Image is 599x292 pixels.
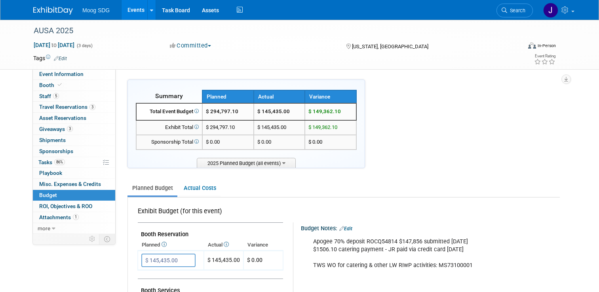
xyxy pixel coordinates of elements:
[99,234,116,244] td: Toggle Event Tabs
[33,102,115,112] a: Travel Reservations3
[254,90,305,103] th: Actual
[33,69,115,80] a: Event Information
[39,126,73,132] span: Giveaways
[206,139,220,145] span: $ 0.00
[76,43,93,48] span: (3 days)
[202,90,254,103] th: Planned
[33,179,115,190] a: Misc. Expenses & Credits
[33,168,115,178] a: Playbook
[33,190,115,201] a: Budget
[138,207,280,220] div: Exhibit Budget (for this event)
[39,93,59,99] span: Staff
[39,203,92,209] span: ROI, Objectives & ROO
[39,192,57,198] span: Budget
[528,42,536,49] img: Format-Inperson.png
[33,135,115,146] a: Shipments
[33,54,67,62] td: Tags
[308,124,337,130] span: $ 149,362.10
[39,82,63,88] span: Booth
[39,115,86,121] span: Asset Reservations
[67,126,73,132] span: 3
[33,80,115,91] a: Booth
[33,157,115,168] a: Tasks86%
[39,148,73,154] span: Sponsorships
[308,234,544,273] div: Apogee 70% deposit ROCQ54814 $147,856 submitted [DATE] $1506.10 catering payment - JR paid via cr...
[155,92,183,100] span: Summary
[207,257,240,263] span: $ 145,435.00
[537,43,556,49] div: In-Person
[33,212,115,223] a: Attachments1
[138,239,204,250] th: Planned
[352,44,428,49] span: [US_STATE], [GEOGRAPHIC_DATA]
[254,103,305,120] td: $ 145,435.00
[58,83,62,87] i: Booth reservation complete
[204,239,243,250] th: Actual
[82,7,110,13] span: Moog SDG
[254,135,305,150] td: $ 0.00
[243,239,283,250] th: Variance
[39,181,101,187] span: Misc. Expenses & Credits
[507,8,525,13] span: Search
[39,137,66,143] span: Shipments
[54,56,67,61] a: Edit
[254,120,305,135] td: $ 145,435.00
[305,90,356,103] th: Variance
[140,138,199,146] div: Sponsorship Total
[89,104,95,110] span: 3
[179,181,221,195] a: Actual Costs
[308,108,341,114] span: $ 149,362.10
[33,223,115,234] a: more
[339,226,352,231] a: Edit
[167,42,214,50] button: Committed
[33,91,115,102] a: Staff5
[53,93,59,99] span: 5
[50,42,58,48] span: to
[33,146,115,157] a: Sponsorships
[33,201,115,212] a: ROI, Objectives & ROO
[140,124,199,131] div: Exhibit Total
[301,222,559,233] div: Budget Notes:
[33,42,75,49] span: [DATE] [DATE]
[140,108,199,116] div: Total Event Budget
[197,158,296,168] span: 2025 Planned Budget (all events)
[38,159,65,165] span: Tasks
[543,3,558,18] img: Jaclyn Roberts
[247,257,262,263] span: $ 0.00
[206,124,235,130] span: $ 294,797.10
[39,71,84,77] span: Event Information
[479,41,556,53] div: Event Format
[534,54,555,58] div: Event Rating
[206,108,238,114] span: $ 294,797.10
[39,214,79,220] span: Attachments
[39,104,95,110] span: Travel Reservations
[33,7,73,15] img: ExhibitDay
[308,139,322,145] span: $ 0.00
[54,159,65,165] span: 86%
[73,214,79,220] span: 1
[33,113,115,123] a: Asset Reservations
[33,124,115,135] a: Giveaways3
[138,223,283,240] td: Booth Reservation
[496,4,533,17] a: Search
[39,170,62,176] span: Playbook
[38,225,50,231] span: more
[86,234,99,244] td: Personalize Event Tab Strip
[127,181,177,195] a: Planned Budget
[31,24,512,38] div: AUSA 2025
